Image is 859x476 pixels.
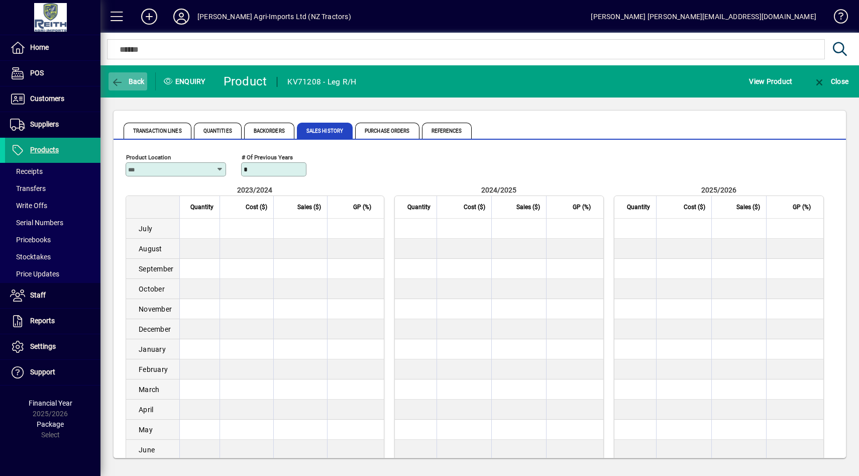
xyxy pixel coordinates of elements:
[244,123,294,139] span: Backorders
[481,186,516,194] span: 2024/2025
[5,86,100,112] a: Customers
[811,72,851,90] button: Close
[5,265,100,282] a: Price Updates
[701,186,736,194] span: 2025/2026
[826,2,846,35] a: Knowledge Base
[30,69,44,77] span: POS
[464,202,485,213] span: Cost ($)
[29,399,72,407] span: Financial Year
[5,163,100,180] a: Receipts
[353,202,371,213] span: GP (%)
[100,72,156,90] app-page-header-button: Back
[30,146,59,154] span: Products
[10,236,51,244] span: Pricebooks
[30,94,64,103] span: Customers
[30,120,59,128] span: Suppliers
[746,72,795,90] button: View Product
[126,219,179,239] td: July
[5,231,100,248] a: Pricebooks
[5,112,100,137] a: Suppliers
[126,319,179,339] td: December
[126,279,179,299] td: October
[684,202,705,213] span: Cost ($)
[237,186,272,194] span: 2023/2024
[165,8,197,26] button: Profile
[736,202,760,213] span: Sales ($)
[246,202,267,213] span: Cost ($)
[126,400,179,420] td: April
[126,154,171,161] mat-label: Product Location
[10,253,51,261] span: Stocktakes
[297,202,321,213] span: Sales ($)
[30,43,49,51] span: Home
[190,202,213,213] span: Quantity
[573,202,591,213] span: GP (%)
[5,248,100,265] a: Stocktakes
[124,123,191,139] span: Transaction Lines
[407,202,431,213] span: Quantity
[5,197,100,214] a: Write Offs
[5,283,100,308] a: Staff
[749,73,792,89] span: View Product
[5,334,100,359] a: Settings
[133,8,165,26] button: Add
[126,339,179,359] td: January
[5,309,100,334] a: Reports
[30,317,55,325] span: Reports
[30,342,56,350] span: Settings
[287,74,356,90] div: KV71208 - Leg R/H
[30,368,55,376] span: Support
[109,72,147,90] button: Back
[5,61,100,86] a: POS
[126,299,179,319] td: November
[30,291,46,299] span: Staff
[126,259,179,279] td: September
[793,202,811,213] span: GP (%)
[5,360,100,385] a: Support
[126,379,179,400] td: March
[37,420,64,428] span: Package
[422,123,472,139] span: References
[111,77,145,85] span: Back
[355,123,419,139] span: Purchase Orders
[224,73,267,89] div: Product
[10,167,43,175] span: Receipts
[126,359,179,379] td: February
[156,73,216,89] div: Enquiry
[194,123,242,139] span: Quantities
[10,202,47,210] span: Write Offs
[242,154,293,161] mat-label: # of previous years
[591,9,816,25] div: [PERSON_NAME] [PERSON_NAME][EMAIL_ADDRESS][DOMAIN_NAME]
[5,180,100,197] a: Transfers
[627,202,650,213] span: Quantity
[197,9,351,25] div: [PERSON_NAME] Agri-Imports Ltd (NZ Tractors)
[803,72,859,90] app-page-header-button: Close enquiry
[126,440,179,460] td: June
[5,214,100,231] a: Serial Numbers
[297,123,353,139] span: Sales History
[813,77,848,85] span: Close
[126,420,179,440] td: May
[5,35,100,60] a: Home
[10,184,46,193] span: Transfers
[10,270,59,278] span: Price Updates
[10,219,63,227] span: Serial Numbers
[126,239,179,259] td: August
[516,202,540,213] span: Sales ($)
